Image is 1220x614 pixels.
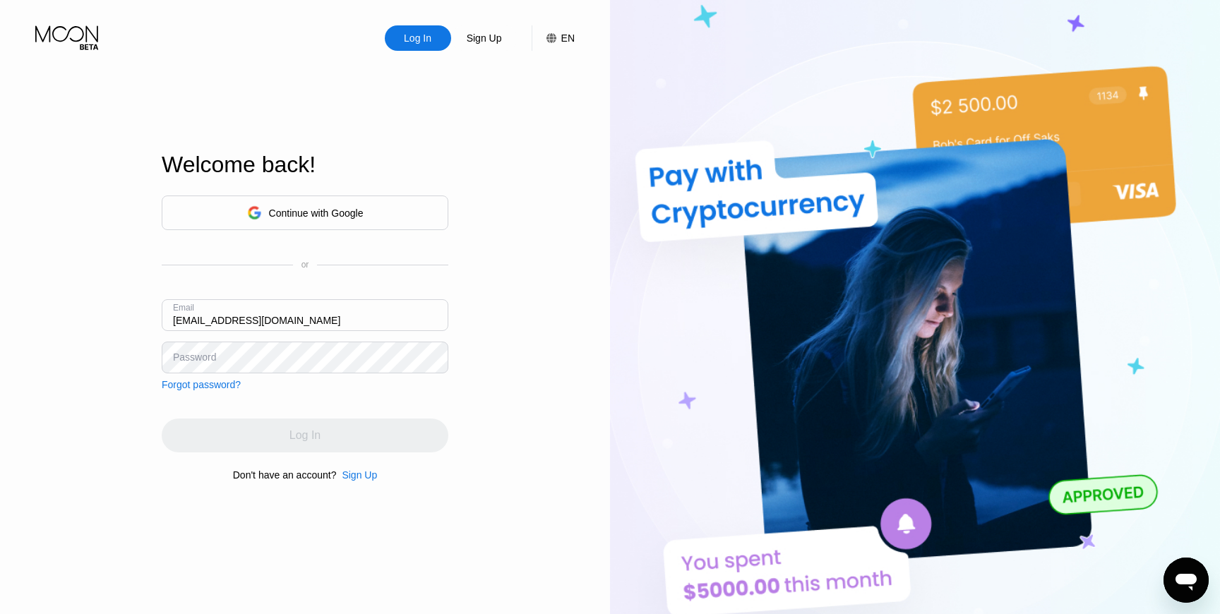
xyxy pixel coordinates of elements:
div: Sign Up [336,469,377,481]
div: Password [173,351,216,363]
div: EN [532,25,575,51]
div: Continue with Google [162,195,448,230]
div: Sign Up [465,31,503,45]
div: Forgot password? [162,379,241,390]
div: Welcome back! [162,152,448,178]
div: Log In [385,25,451,51]
div: EN [561,32,575,44]
div: Continue with Google [269,207,364,219]
div: Don't have an account? [233,469,337,481]
iframe: Button to launch messaging window [1164,558,1209,603]
div: or [301,260,309,270]
div: Log In [402,31,433,45]
div: Email [173,303,194,313]
div: Sign Up [451,25,518,51]
div: Sign Up [342,469,377,481]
